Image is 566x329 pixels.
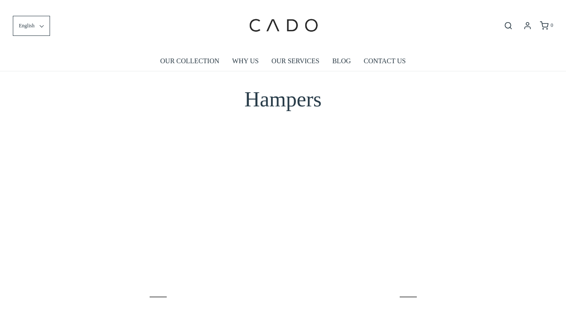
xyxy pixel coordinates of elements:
[160,51,219,71] a: OUR COLLECTION
[364,51,406,71] a: CONTACT US
[332,51,351,71] a: BLOG
[501,21,516,30] button: Open search bar
[13,16,50,36] button: English
[19,22,35,30] span: English
[551,22,553,28] span: 0
[539,21,553,30] a: 0
[245,87,322,111] span: Hampers
[271,51,319,71] a: OUR SERVICES
[232,51,259,71] a: WHY US
[247,6,319,45] img: cadogifting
